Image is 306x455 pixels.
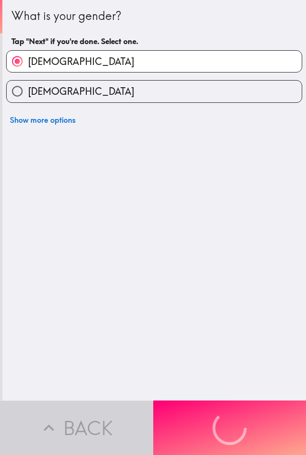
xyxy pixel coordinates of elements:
span: [DEMOGRAPHIC_DATA] [28,85,134,98]
button: [DEMOGRAPHIC_DATA] [7,81,302,102]
button: Show more options [6,110,79,129]
h6: Tap "Next" if you're done. Select one. [11,36,297,46]
div: What is your gender? [11,8,297,24]
button: [DEMOGRAPHIC_DATA] [7,51,302,72]
span: [DEMOGRAPHIC_DATA] [28,55,134,68]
